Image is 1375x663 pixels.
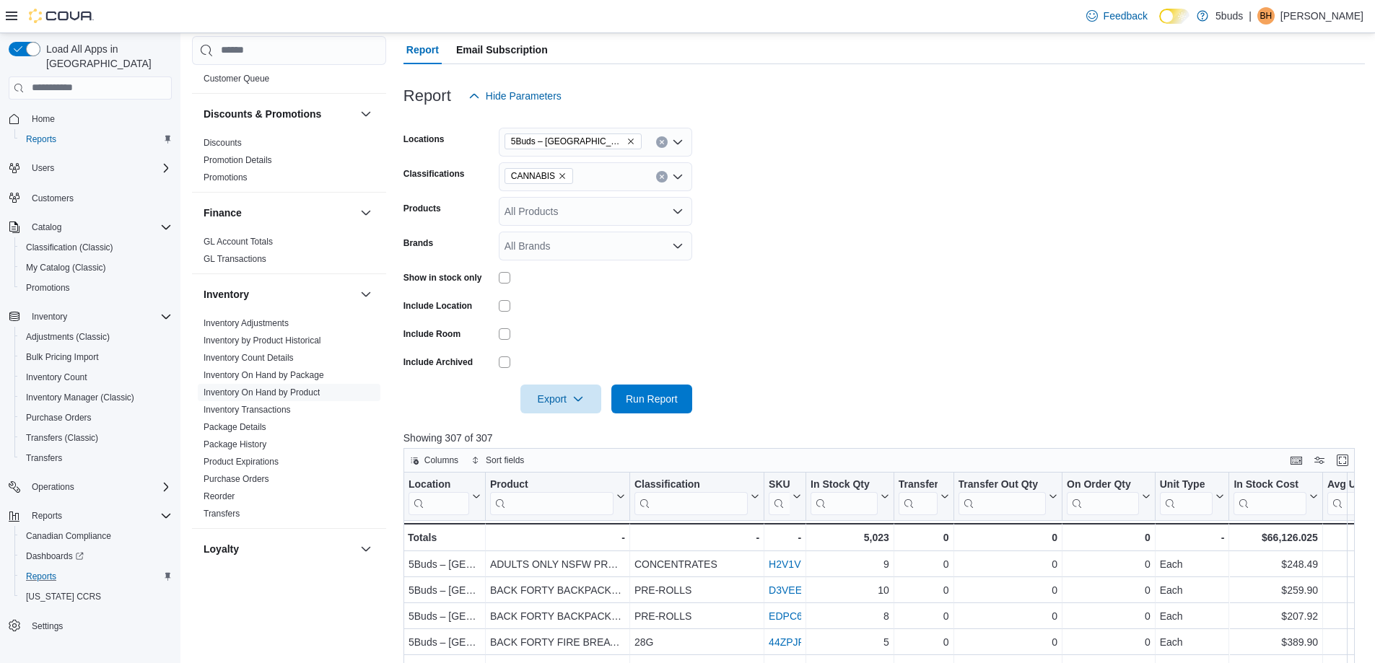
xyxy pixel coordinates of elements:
[490,607,625,625] div: BACK FORTY BACKPACKERS LIQUID IMAGINATION PR 10X0.75G
[958,581,1057,599] div: 0
[20,568,62,585] a: Reports
[1234,607,1317,625] div: $207.92
[14,546,178,566] a: Dashboards
[204,457,279,467] a: Product Expirations
[204,155,272,165] a: Promotion Details
[456,35,548,64] span: Email Subscription
[20,527,172,545] span: Canadian Compliance
[958,633,1057,651] div: 0
[3,615,178,636] button: Settings
[20,389,140,406] a: Inventory Manager (Classic)
[1311,452,1328,469] button: Display options
[1160,556,1225,573] div: Each
[204,254,266,264] a: GL Transactions
[20,279,172,297] span: Promotions
[490,556,625,573] div: ADULTS ONLY NSFW PROMISCUOUS PEACH DIAMOND DISPENSER 1G
[204,473,269,485] span: Purchase Orders
[769,584,821,596] a: D3VEE7M8
[20,259,172,276] span: My Catalog (Classic)
[357,540,375,558] button: Loyalty
[26,159,172,177] span: Users
[32,221,61,233] span: Catalog
[20,429,104,447] a: Transfers (Classic)
[32,193,74,204] span: Customers
[204,474,269,484] a: Purchase Orders
[204,405,291,415] a: Inventory Transactions
[20,328,172,346] span: Adjustments (Classic)
[204,387,320,398] a: Inventory On Hand by Product
[20,588,107,605] a: [US_STATE] CCRS
[32,510,62,522] span: Reports
[204,287,249,302] h3: Inventory
[490,529,625,546] div: -
[204,439,266,450] span: Package History
[1160,478,1213,515] div: Unit Type
[26,308,172,325] span: Inventory
[811,529,889,546] div: 5,023
[403,356,473,368] label: Include Archived
[1249,7,1252,25] p: |
[204,137,242,149] span: Discounts
[26,372,87,383] span: Inventory Count
[3,506,178,526] button: Reports
[204,317,289,329] span: Inventory Adjustments
[20,348,105,366] a: Bulk Pricing Import
[14,526,178,546] button: Canadian Compliance
[14,367,178,387] button: Inventory Count
[3,217,178,237] button: Catalog
[1067,529,1151,546] div: 0
[490,478,614,515] div: Product
[1067,607,1151,625] div: 0
[20,449,172,467] span: Transfers
[627,137,635,146] button: Remove 5Buds – North Battleford from selection in this group
[672,240,684,252] button: Open list of options
[32,113,55,125] span: Home
[20,527,117,545] a: Canadian Compliance
[20,239,119,256] a: Classification (Classic)
[634,478,748,492] div: Classification
[26,392,134,403] span: Inventory Manager (Classic)
[769,610,826,622] a: EDPC6GFW
[634,556,759,573] div: CONCENTRATES
[26,507,172,524] span: Reports
[811,607,889,625] div: 8
[20,259,112,276] a: My Catalog (Classic)
[204,253,266,265] span: GL Transactions
[26,550,84,562] span: Dashboards
[204,287,354,302] button: Inventory
[26,452,62,464] span: Transfers
[958,607,1057,625] div: 0
[634,607,759,625] div: PRE-ROLLS
[1234,478,1306,492] div: In Stock Cost
[204,236,273,247] span: GL Account Totals
[26,219,172,236] span: Catalog
[192,134,386,192] div: Discounts & Promotions
[14,387,178,408] button: Inventory Manager (Classic)
[1081,1,1153,30] a: Feedback
[626,392,678,406] span: Run Report
[1160,529,1225,546] div: -
[204,542,239,556] h3: Loyalty
[26,530,111,542] span: Canadian Compliance
[1234,581,1317,599] div: $259.90
[899,529,949,546] div: 0
[3,477,178,497] button: Operations
[14,237,178,258] button: Classification (Classic)
[204,404,291,416] span: Inventory Transactions
[958,478,1045,492] div: Transfer Out Qty
[505,133,642,149] span: 5Buds – North Battleford
[490,633,625,651] div: BACK FORTY FIRE BREATH 28G
[958,478,1045,515] div: Transfer Out Qty
[403,272,482,284] label: Show in stock only
[204,369,324,381] span: Inventory On Hand by Package
[486,455,524,466] span: Sort fields
[899,581,949,599] div: 0
[811,478,878,492] div: In Stock Qty
[769,529,801,546] div: -
[20,369,172,386] span: Inventory Count
[404,452,464,469] button: Columns
[40,42,172,71] span: Load All Apps in [GEOGRAPHIC_DATA]
[192,233,386,273] div: Finance
[899,633,949,651] div: 0
[1288,452,1305,469] button: Keyboard shortcuts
